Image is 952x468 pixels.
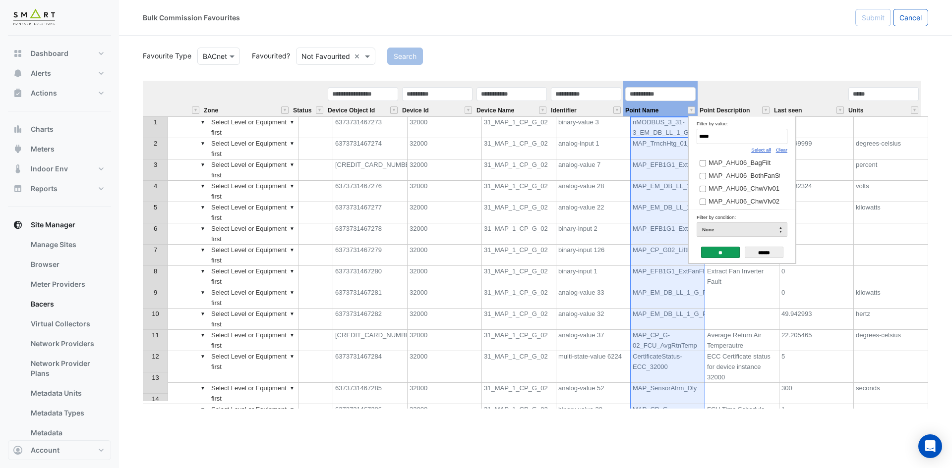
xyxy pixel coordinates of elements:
[333,309,408,330] td: 6373731467282
[408,181,482,202] td: 32000
[779,330,854,351] td: 22.205465
[23,314,111,334] a: Virtual Collectors
[854,383,928,404] td: seconds
[779,116,854,138] td: 1
[23,403,111,423] a: Metadata Types
[199,287,207,298] div: ▼
[209,351,298,383] td: Select Level or Equipment first
[709,159,771,166] span: MAP_AHU06_BagFilt
[551,107,577,114] span: Identifier
[408,351,482,383] td: 32000
[556,202,631,223] td: analog-value 22
[31,68,51,78] span: Alerts
[482,245,556,266] td: 31_MAP_1_CP_G_02
[408,245,482,266] td: 32000
[137,51,191,61] label: Favourite Type
[288,266,296,276] div: ▼
[13,164,23,174] app-icon: Indoor Env
[779,202,854,223] td: 0
[482,330,556,351] td: 31_MAP_1_CP_G_02
[705,330,779,351] td: Average Return Air Temperautre
[705,266,779,287] td: Extract Fan Inverter Fault
[333,202,408,223] td: 6373731467277
[776,147,787,153] a: Clear
[709,172,784,179] span: MAP_AHU06_BothFanSts
[709,185,779,192] span: MAP_AHU06_ChwVlv01
[556,181,631,202] td: analog-value 28
[8,119,111,139] button: Charts
[8,159,111,179] button: Indoor Env
[209,245,298,266] td: Select Level or Equipment first
[408,223,482,245] td: 32000
[918,434,942,458] div: Open Intercom Messenger
[779,287,854,309] td: 0
[209,266,298,287] td: Select Level or Equipment first
[199,223,207,234] div: ▼
[31,124,54,134] span: Charts
[482,116,556,138] td: 31_MAP_1_CP_G_02
[209,330,298,351] td: Select Level or Equipment first
[199,383,207,393] div: ▼
[854,181,928,202] td: volts
[779,159,854,181] td: 90
[709,198,779,205] span: MAP_AHU06_ChwVlv02
[700,107,750,114] span: Point Description
[408,287,482,309] td: 32000
[556,351,631,383] td: multi-state-value 6224
[333,351,408,383] td: 6373731467284
[333,116,408,138] td: 6373731467273
[631,159,705,181] td: MAP_EFB1G1_ExtFan01_VFDMaxSpd
[697,222,787,237] div: None
[293,107,311,114] span: Status
[288,309,296,319] div: ▼
[13,144,23,154] app-icon: Meters
[23,423,111,443] a: Metadata
[154,289,157,296] span: 9
[199,202,207,212] div: ▼
[199,181,207,191] div: ▼
[854,330,928,351] td: degrees-celsius
[31,445,59,455] span: Account
[631,138,705,159] td: MAP_TrnchHtg_01_Temp
[23,334,111,354] a: Network Providers
[288,404,296,415] div: ▼
[8,139,111,159] button: Meters
[482,223,556,245] td: 31_MAP_1_CP_G_02
[556,116,631,138] td: binary-value 3
[288,138,296,149] div: ▼
[152,353,159,360] span: 12
[31,88,57,98] span: Actions
[23,274,111,294] a: Meter Providers
[556,266,631,287] td: binary-input 1
[333,383,408,404] td: 6373731467285
[556,159,631,181] td: analog-value 7
[23,235,111,255] a: Manage Sites
[482,351,556,383] td: 31_MAP_1_CP_G_02
[689,210,795,240] td: Filter by condition:
[697,212,787,222] div: Filter by condition:
[402,107,429,114] span: Device Id
[8,179,111,199] button: Reports
[31,144,55,154] span: Meters
[556,138,631,159] td: analog-input 1
[854,287,928,309] td: kilowatts
[482,159,556,181] td: 31_MAP_1_CP_G_02
[779,223,854,245] td: 1
[631,223,705,245] td: MAP_EFB1G1_ExtFanRunSts
[288,223,296,234] div: ▼
[154,267,157,275] span: 8
[631,287,705,309] td: MAP_EM_DB_LL_1_G_PRLTG_Kw
[697,181,780,194] td: MAP_AHU06_ChwVlv01
[751,144,771,155] div: Select all
[199,309,207,319] div: ▼
[705,351,779,383] td: ECC Certificate status for device instance 32000
[899,13,922,22] span: Cancel
[854,138,928,159] td: degrees-celsius
[199,266,207,276] div: ▼
[482,383,556,404] td: 31_MAP_1_CP_G_02
[779,138,854,159] td: 25.199999
[556,330,631,351] td: analog-value 37
[700,160,706,166] input: Unchecked
[8,215,111,235] button: Site Manager
[23,383,111,403] a: Metadata Units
